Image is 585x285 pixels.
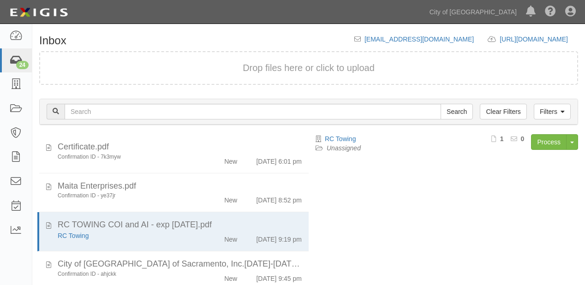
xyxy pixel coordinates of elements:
div: Confirmation ID - ahjckk [58,270,194,278]
i: Help Center - Complianz [545,6,556,18]
a: Unassigned [327,144,361,152]
a: [EMAIL_ADDRESS][DOMAIN_NAME] [364,36,474,43]
div: New [224,192,237,205]
div: [DATE] 6:01 pm [256,153,302,166]
div: [DATE] 9:45 pm [256,270,302,283]
a: Process [531,134,567,150]
div: [DATE] 9:19 pm [256,231,302,244]
b: 1 [500,135,504,142]
a: Clear Filters [480,104,526,119]
div: Maita Enterprises.pdf [58,180,302,192]
div: Confirmation ID - 7k3myw [58,153,194,161]
a: Filters [534,104,571,119]
div: Confirmation ID - ye37jr [58,192,194,200]
a: RC Towing [325,135,356,142]
div: City of Sacramento_TOFA of Sacramento, Inc.2025-2026.pdf [58,258,302,270]
img: logo-5460c22ac91f19d4615b14bd174203de0afe785f0fc80cf4dbbc73dc1793850b.png [7,4,71,21]
input: Search [65,104,441,119]
div: 24 [16,61,29,69]
button: Drop files here or click to upload [243,61,375,75]
div: Certificate.pdf [58,141,302,153]
input: Search [441,104,473,119]
div: New [224,231,237,244]
div: [DATE] 8:52 pm [256,192,302,205]
div: RC TOWING COI and AI - exp 12-8-2025.pdf [58,219,302,231]
a: RC Towing [58,232,89,239]
div: New [224,153,237,166]
div: RC Towing [58,231,194,240]
a: [URL][DOMAIN_NAME] [500,36,578,43]
a: City of [GEOGRAPHIC_DATA] [425,3,521,21]
b: 0 [521,135,525,142]
h1: Inbox [39,35,66,47]
div: New [224,270,237,283]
